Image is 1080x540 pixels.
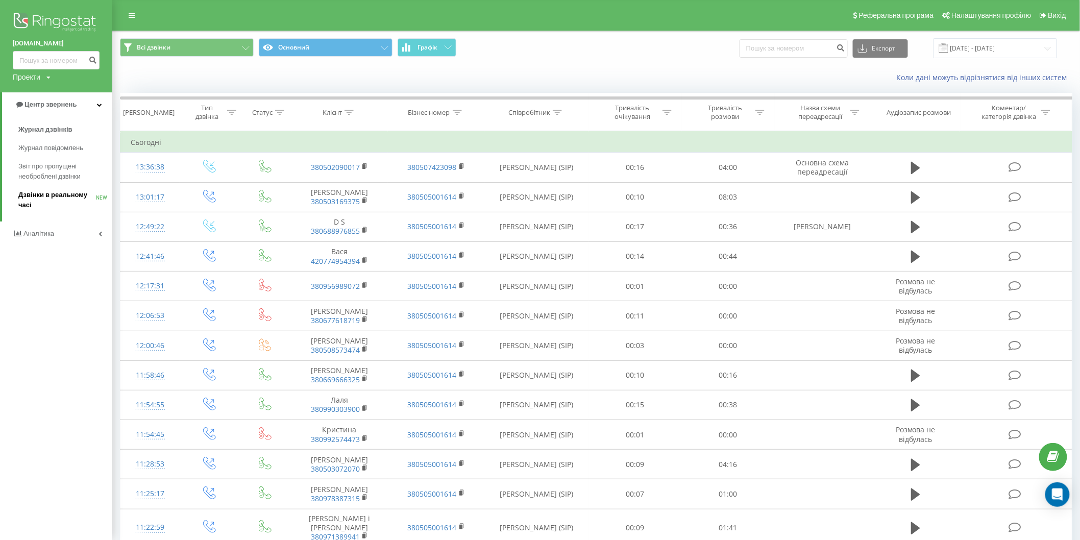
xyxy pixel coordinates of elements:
[291,212,388,241] td: D S
[291,420,388,450] td: Кристина
[484,182,588,212] td: [PERSON_NAME] (SIP)
[896,336,936,355] span: Розмова не відбулась
[408,192,457,202] a: 380505001614
[853,39,908,58] button: Експорт
[979,104,1039,121] div: Коментар/категорія дзвінка
[18,161,107,182] span: Звіт про пропущені необроблені дзвінки
[681,360,774,390] td: 00:16
[13,10,100,36] img: Ringostat logo
[774,153,871,182] td: Основна схема переадресації
[131,454,169,474] div: 11:28:53
[681,479,774,509] td: 01:00
[484,450,588,479] td: [PERSON_NAME] (SIP)
[408,311,457,321] a: 380505001614
[291,241,388,271] td: Вася
[131,276,169,296] div: 12:17:31
[681,301,774,331] td: 00:00
[774,212,871,241] td: [PERSON_NAME]
[123,108,175,117] div: [PERSON_NAME]
[484,420,588,450] td: [PERSON_NAME] (SIP)
[408,162,457,172] a: 380507423098
[291,331,388,360] td: [PERSON_NAME]
[681,272,774,301] td: 00:00
[588,153,681,182] td: 00:16
[18,139,112,157] a: Журнал повідомлень
[398,38,456,57] button: Графік
[131,247,169,266] div: 12:41:46
[793,104,848,121] div: Назва схеми переадресації
[131,157,169,177] div: 13:36:38
[588,331,681,360] td: 00:03
[408,370,457,380] a: 380505001614
[2,92,112,117] a: Центр звернень
[681,182,774,212] td: 08:03
[408,400,457,409] a: 380505001614
[291,390,388,420] td: Лаля
[681,212,774,241] td: 00:36
[291,479,388,509] td: [PERSON_NAME]
[311,494,360,503] a: 380978387315
[588,420,681,450] td: 00:01
[408,251,457,261] a: 380505001614
[408,340,457,350] a: 380505001614
[13,72,40,82] div: Проекти
[588,272,681,301] td: 00:01
[484,241,588,271] td: [PERSON_NAME] (SIP)
[18,157,112,186] a: Звіт про пропущені необроблені дзвінки
[24,101,77,108] span: Центр звернень
[131,306,169,326] div: 12:06:53
[588,450,681,479] td: 00:09
[291,450,388,479] td: [PERSON_NAME]
[408,489,457,499] a: 380505001614
[311,404,360,414] a: 380990303900
[189,104,225,121] div: Тип дзвінка
[588,241,681,271] td: 00:14
[588,360,681,390] td: 00:10
[291,301,388,331] td: [PERSON_NAME]
[408,523,457,532] a: 380505001614
[484,390,588,420] td: [PERSON_NAME] (SIP)
[252,108,273,117] div: Статус
[13,38,100,48] a: [DOMAIN_NAME]
[484,272,588,301] td: [PERSON_NAME] (SIP)
[131,187,169,207] div: 13:01:17
[588,301,681,331] td: 00:11
[291,182,388,212] td: [PERSON_NAME]
[588,212,681,241] td: 00:17
[291,360,388,390] td: [PERSON_NAME]
[408,222,457,231] a: 380505001614
[508,108,550,117] div: Співробітник
[588,390,681,420] td: 00:15
[131,365,169,385] div: 11:58:46
[311,256,360,266] a: 420774954394
[311,345,360,355] a: 380508573474
[323,108,342,117] div: Клієнт
[18,186,112,214] a: Дзвінки в реальному часіNEW
[311,197,360,206] a: 380503169375
[131,484,169,504] div: 11:25:17
[131,336,169,356] div: 12:00:46
[311,162,360,172] a: 380502090017
[18,143,83,153] span: Журнал повідомлень
[588,182,681,212] td: 00:10
[120,38,254,57] button: Всі дзвінки
[1045,482,1070,507] div: Open Intercom Messenger
[311,226,360,236] a: 380688976855
[120,132,1072,153] td: Сьогодні
[484,301,588,331] td: [PERSON_NAME] (SIP)
[896,306,936,325] span: Розмова не відбулась
[698,104,753,121] div: Тривалість розмови
[681,331,774,360] td: 00:00
[418,44,437,51] span: Графік
[681,390,774,420] td: 00:38
[605,104,660,121] div: Тривалість очікування
[259,38,392,57] button: Основний
[137,43,170,52] span: Всі дзвінки
[1048,11,1066,19] span: Вихід
[681,450,774,479] td: 04:16
[408,430,457,439] a: 380505001614
[740,39,848,58] input: Пошук за номером
[887,108,951,117] div: Аудіозапис розмови
[18,120,112,139] a: Журнал дзвінків
[311,434,360,444] a: 380992574473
